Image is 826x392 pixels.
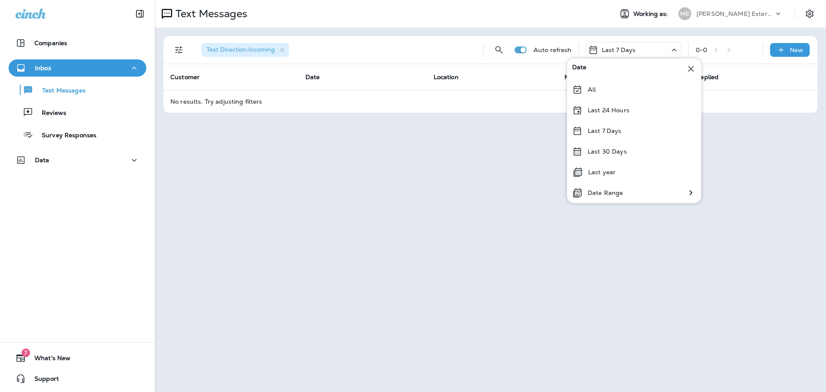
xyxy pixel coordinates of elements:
p: Last 7 Days [602,46,636,53]
p: Companies [34,40,67,46]
button: Search Messages [490,41,508,59]
span: Text Direction : Incoming [206,46,275,53]
span: Date [572,64,587,74]
p: Data [35,157,49,164]
span: Replied [696,73,718,81]
div: Text Direction:Incoming [201,43,289,57]
p: Reviews [33,109,66,117]
p: Last year [588,169,616,176]
span: Customer [170,73,200,81]
button: Survey Responses [9,126,146,144]
p: Last 7 Days [588,127,622,134]
button: Companies [9,34,146,52]
button: Support [9,370,146,387]
p: Inbox [35,65,51,71]
td: No results. Try adjusting filters [163,90,817,113]
p: Date Range [588,189,623,196]
p: New [790,46,803,53]
p: Last 24 Hours [588,107,629,114]
span: Support [26,375,59,386]
div: ME [678,7,691,20]
p: [PERSON_NAME] Exterminating [697,10,774,17]
div: 0 - 0 [696,46,707,53]
p: Auto refresh [533,46,572,53]
span: Working as: [633,10,670,18]
span: Message [564,73,591,81]
p: Survey Responses [33,132,96,140]
button: Filters [170,41,188,59]
span: Date [305,73,320,81]
span: Location [434,73,459,81]
p: Text Messages [172,7,247,20]
p: Text Messages [34,87,86,95]
span: What's New [26,355,71,365]
button: Text Messages [9,81,146,99]
button: 7What's New [9,349,146,367]
button: Collapse Sidebar [128,5,152,22]
button: Settings [802,6,817,22]
button: Reviews [9,103,146,121]
button: Inbox [9,59,146,77]
p: Last 30 Days [588,148,627,155]
span: 7 [22,349,30,357]
p: All [588,86,596,93]
button: Data [9,151,146,169]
